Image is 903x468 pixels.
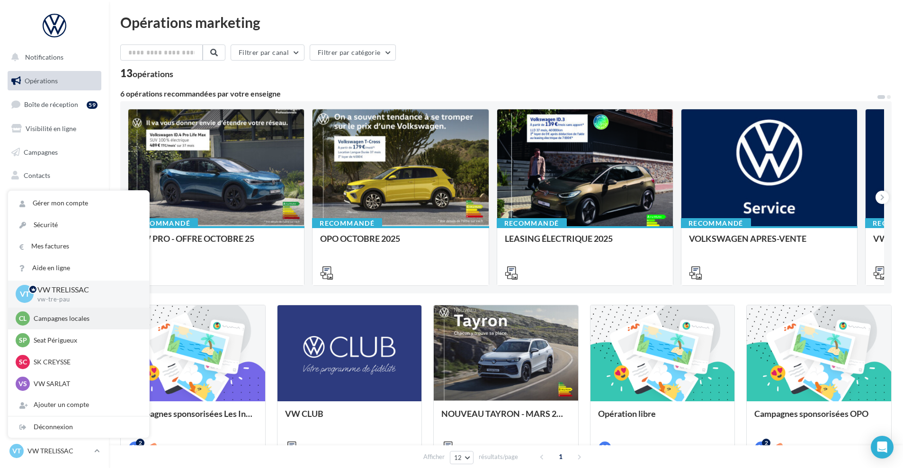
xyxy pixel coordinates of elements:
[87,101,98,109] div: 59
[8,442,101,460] a: VT VW TRELISSAC
[312,218,382,229] div: Recommandé
[136,234,296,253] div: VW PRO - OFFRE OCTOBRE 25
[450,451,474,464] button: 12
[25,77,58,85] span: Opérations
[762,439,770,447] div: 2
[34,379,138,389] p: VW SARLAT
[37,295,134,304] p: vw-tre-pau
[128,218,198,229] div: Recommandé
[8,416,149,438] div: Déconnexion
[120,68,173,79] div: 13
[6,71,103,91] a: Opérations
[497,218,567,229] div: Recommandé
[320,234,481,253] div: OPO OCTOBRE 2025
[19,336,27,345] span: SP
[34,357,138,367] p: SK CREYSSE
[120,15,892,29] div: Opérations marketing
[8,394,149,415] div: Ajouter un compte
[24,171,50,179] span: Contacts
[27,446,90,456] p: VW TRELISSAC
[6,142,103,162] a: Campagnes
[120,90,876,97] div: 6 opérations recommandées par votre enseigne
[6,189,103,209] a: Médiathèque
[423,452,445,461] span: Afficher
[6,236,103,264] a: ASSETS PERSONNALISABLES
[285,409,414,428] div: VW CLUB
[8,193,149,214] a: Gérer mon compte
[136,439,144,447] div: 2
[128,409,258,428] div: Campagnes sponsorisées Les Instants VW Octobre
[454,454,462,461] span: 12
[8,236,149,257] a: Mes factures
[505,234,665,253] div: LEASING ÉLECTRIQUE 2025
[6,94,103,115] a: Boîte de réception59
[553,449,568,464] span: 1
[8,214,149,236] a: Sécurité
[25,53,63,61] span: Notifications
[479,452,518,461] span: résultats/page
[133,70,173,78] div: opérations
[310,44,396,61] button: Filtrer par catégorie
[18,379,27,389] span: VS
[26,124,76,132] span: Visibilité en ligne
[8,257,149,279] a: Aide en ligne
[6,119,103,139] a: Visibilité en ligne
[37,284,134,295] p: VW TRELISSAC
[20,289,30,300] span: VT
[6,166,103,185] a: Contacts
[19,357,27,367] span: SC
[681,218,751,229] div: Recommandé
[441,409,571,428] div: NOUVEAU TAYRON - MARS 2025
[34,314,138,323] p: Campagnes locales
[24,100,78,108] span: Boîte de réception
[598,409,727,428] div: Opération libre
[24,148,58,156] span: Campagnes
[6,213,103,233] a: Calendrier
[231,44,304,61] button: Filtrer par canal
[6,47,99,67] button: Notifications
[19,314,27,323] span: Cl
[689,234,849,253] div: VOLKSWAGEN APRES-VENTE
[34,336,138,345] p: Seat Périgueux
[754,409,884,428] div: Campagnes sponsorisées OPO
[871,436,894,459] div: Open Intercom Messenger
[12,446,21,456] span: VT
